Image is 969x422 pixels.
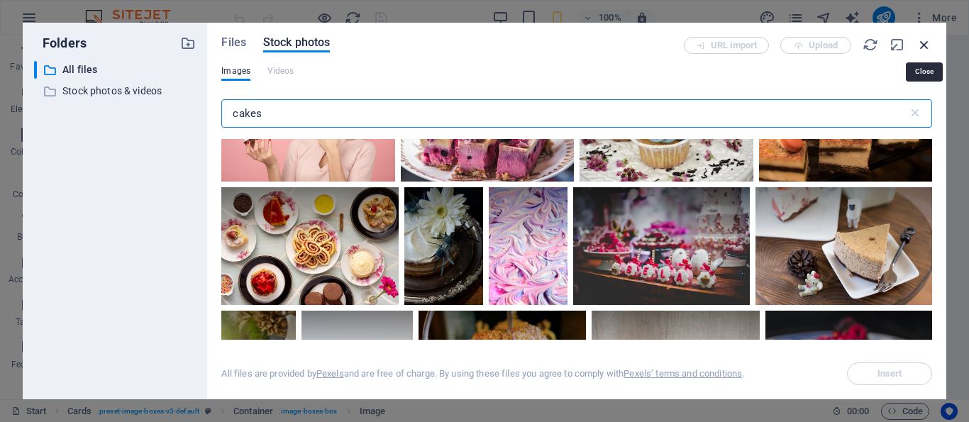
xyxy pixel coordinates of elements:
[34,61,37,79] div: ​
[62,62,170,78] p: All files
[624,368,742,379] a: Pexels’ terms and conditions
[221,367,744,380] div: All files are provided by and are free of charge. By using these files you agree to comply with .
[890,37,905,52] i: Minimize
[34,82,196,100] div: Stock photos & videos
[316,368,344,379] a: Pexels
[263,34,330,51] span: Stock photos
[847,362,932,385] span: Select a file first
[34,34,87,52] p: Folders
[267,62,294,79] span: This file type is not supported by this element
[62,83,170,99] p: Stock photos & videos
[180,35,196,51] i: Create new folder
[863,37,878,52] i: Reload
[221,99,907,128] input: Search
[221,34,246,51] span: Files
[221,62,250,79] span: Images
